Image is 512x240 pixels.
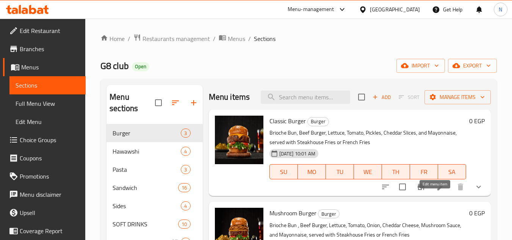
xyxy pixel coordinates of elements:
[3,167,86,185] a: Promotions
[113,183,178,192] span: Sandwich
[181,129,190,138] div: items
[301,166,323,177] span: MO
[181,165,190,174] div: items
[441,166,463,177] span: SA
[385,166,407,177] span: TH
[132,63,149,70] span: Open
[113,220,178,229] span: SOFT DRINKS
[269,115,306,127] span: Classic Burger
[269,221,466,240] p: Brioche Bun , Beef Burger, Lettuce, Tomato, Onion, Cheddar Cheese, Mushroom Sauce, and Mayonnaise...
[261,91,350,104] input: search
[213,34,216,43] li: /
[20,226,80,235] span: Coverage Report
[106,179,202,197] div: Sandwich16
[20,208,80,217] span: Upsell
[269,128,466,147] p: Brioche Bun, Beef Burger, Lettuce, Tomato, Pickles, Cheddar Slices, and Mayonnaise, served with S...
[410,164,438,179] button: FR
[178,220,190,229] div: items
[215,116,263,164] img: Classic Burger
[20,44,80,53] span: Branches
[370,91,394,103] button: Add
[113,129,181,138] div: Burger
[3,131,86,149] a: Choice Groups
[438,164,466,179] button: SA
[273,166,295,177] span: SU
[307,117,329,126] div: Burger
[370,5,420,14] div: [GEOGRAPHIC_DATA]
[9,113,86,131] a: Edit Menu
[371,93,392,102] span: Add
[106,160,202,179] div: Pasta3
[470,178,488,196] button: show more
[248,34,251,43] li: /
[181,130,190,137] span: 3
[9,94,86,113] a: Full Menu View
[376,178,395,196] button: sort-choices
[394,91,424,103] span: Select section first
[113,165,181,174] span: Pasta
[106,124,202,142] div: Burger3
[20,172,80,181] span: Promotions
[308,117,329,126] span: Burger
[100,57,129,74] span: G8 club
[499,5,502,14] span: N
[178,184,190,191] span: 16
[16,99,80,108] span: Full Menu View
[269,164,298,179] button: SU
[469,208,485,218] h6: 0 EGP
[448,59,497,73] button: export
[178,221,190,228] span: 10
[3,149,86,167] a: Coupons
[276,150,318,157] span: [DATE] 10:01 AM
[20,26,80,35] span: Edit Restaurant
[431,93,485,102] span: Manage items
[354,164,382,179] button: WE
[326,164,354,179] button: TU
[178,183,190,192] div: items
[181,147,190,156] div: items
[382,164,410,179] button: TH
[370,91,394,103] span: Add item
[20,135,80,144] span: Choice Groups
[357,166,379,177] span: WE
[219,34,245,44] a: Menus
[106,215,202,233] div: SOFT DRINKS10
[21,63,80,72] span: Menus
[354,89,370,105] span: Select section
[329,166,351,177] span: TU
[454,61,491,71] span: export
[181,148,190,155] span: 4
[288,5,334,14] div: Menu-management
[16,81,80,90] span: Sections
[396,59,445,73] button: import
[3,22,86,40] a: Edit Restaurant
[150,95,166,111] span: Select all sections
[113,147,181,156] span: Hawawshi
[16,117,80,126] span: Edit Menu
[113,201,181,210] span: Sides
[166,94,185,112] span: Sort sections
[469,116,485,126] h6: 0 EGP
[395,179,410,195] span: Select to update
[185,94,203,112] button: Add section
[402,61,439,71] span: import
[128,34,130,43] li: /
[20,190,80,199] span: Menu disclaimer
[100,34,497,44] nav: breadcrumb
[228,34,245,43] span: Menus
[412,178,430,196] button: Branch-specific-item
[451,178,470,196] button: delete
[110,91,155,114] h2: Menu sections
[181,166,190,173] span: 3
[318,210,339,218] span: Burger
[318,209,340,218] div: Burger
[3,222,86,240] a: Coverage Report
[269,207,316,219] span: Mushroom Burger
[100,34,125,43] a: Home
[132,62,149,71] div: Open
